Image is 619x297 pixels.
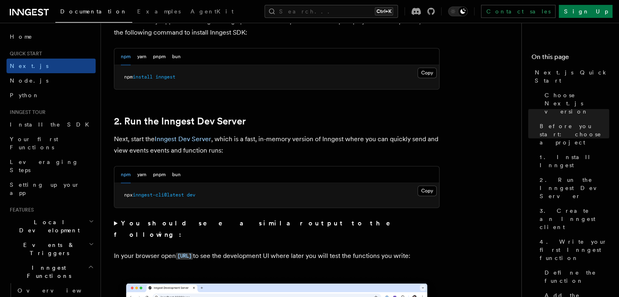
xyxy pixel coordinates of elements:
[375,7,393,15] kbd: Ctrl+K
[155,135,211,143] a: Inngest Dev Server
[7,215,96,238] button: Local Development
[545,91,609,116] span: Choose Next.js version
[10,63,48,69] span: Next.js
[133,192,184,198] span: inngest-cli@latest
[10,92,39,98] span: Python
[536,150,609,173] a: 1. Install Inngest
[7,207,34,213] span: Features
[114,219,402,238] strong: You should see a similar output to the following:
[7,59,96,73] a: Next.js
[187,192,195,198] span: dev
[172,48,181,65] button: bun
[7,117,96,132] a: Install the SDK
[536,234,609,265] a: 4. Write your first Inngest function
[121,166,131,183] button: npm
[540,207,609,231] span: 3. Create an Inngest client
[60,8,127,15] span: Documentation
[7,238,96,260] button: Events & Triggers
[124,74,133,80] span: npm
[114,133,440,156] p: Next, start the , which is a fast, in-memory version of Inngest where you can quickly send and vi...
[532,52,609,65] h4: On this page
[559,5,612,18] a: Sign Up
[7,264,88,280] span: Inngest Functions
[114,250,440,262] p: In your browser open to see the development UI where later you will test the functions you write:
[124,192,133,198] span: npx
[10,136,58,151] span: Your first Functions
[137,8,181,15] span: Examples
[190,8,234,15] span: AgentKit
[541,88,609,119] a: Choose Next.js version
[541,265,609,288] a: Define the function
[7,241,89,257] span: Events & Triggers
[7,155,96,177] a: Leveraging Steps
[155,74,175,80] span: inngest
[133,74,153,80] span: install
[536,119,609,150] a: Before you start: choose a project
[536,203,609,234] a: 3. Create an Inngest client
[532,65,609,88] a: Next.js Quick Start
[418,68,437,78] button: Copy
[114,218,440,240] summary: You should see a similar output to the following:
[7,88,96,103] a: Python
[540,176,609,200] span: 2. Run the Inngest Dev Server
[418,186,437,196] button: Copy
[121,48,131,65] button: npm
[114,116,246,127] a: 2. Run the Inngest Dev Server
[10,33,33,41] span: Home
[540,238,609,262] span: 4. Write your first Inngest function
[265,5,398,18] button: Search...Ctrl+K
[172,166,181,183] button: bun
[7,109,46,116] span: Inngest tour
[55,2,132,23] a: Documentation
[114,15,440,38] p: With the Next.js app now running running open a new tab in your terminal. In your project directo...
[10,159,79,173] span: Leveraging Steps
[540,153,609,169] span: 1. Install Inngest
[7,73,96,88] a: Node.js
[153,48,166,65] button: pnpm
[176,253,193,260] code: [URL]
[10,121,94,128] span: Install the SDK
[535,68,609,85] span: Next.js Quick Start
[7,29,96,44] a: Home
[536,173,609,203] a: 2. Run the Inngest Dev Server
[17,287,101,294] span: Overview
[7,260,96,283] button: Inngest Functions
[7,177,96,200] a: Setting up your app
[540,122,609,146] span: Before you start: choose a project
[545,269,609,285] span: Define the function
[137,48,147,65] button: yarn
[7,132,96,155] a: Your first Functions
[153,166,166,183] button: pnpm
[132,2,186,22] a: Examples
[10,77,48,84] span: Node.js
[10,181,80,196] span: Setting up your app
[137,166,147,183] button: yarn
[186,2,238,22] a: AgentKit
[7,218,89,234] span: Local Development
[481,5,556,18] a: Contact sales
[448,7,468,16] button: Toggle dark mode
[176,252,193,260] a: [URL]
[7,50,42,57] span: Quick start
